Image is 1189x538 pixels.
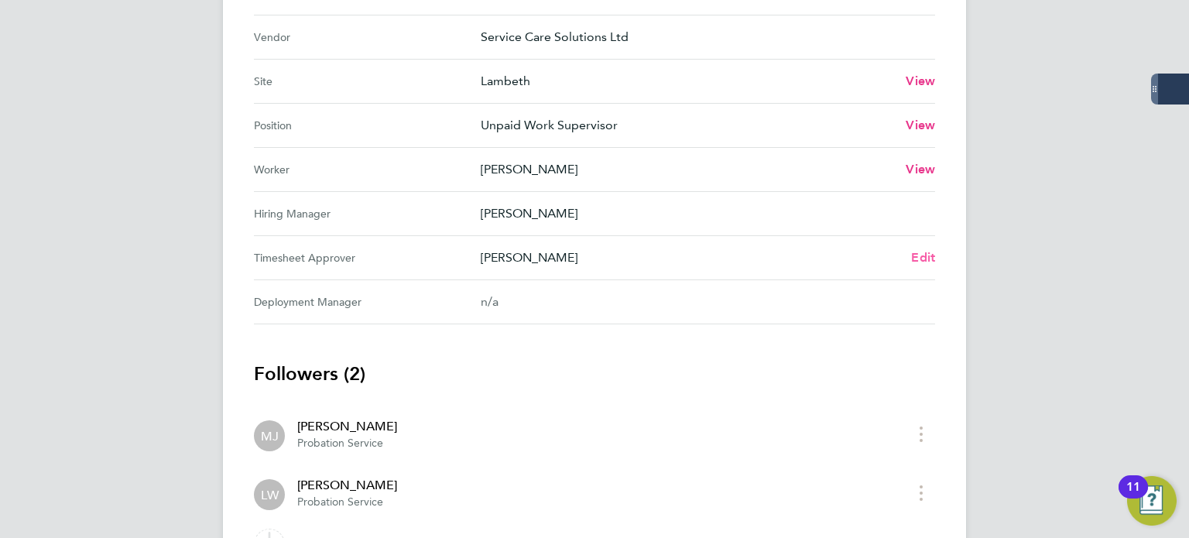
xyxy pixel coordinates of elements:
[911,250,935,265] span: Edit
[1126,487,1140,507] div: 11
[254,248,481,267] div: Timesheet Approver
[481,72,893,91] p: Lambeth
[254,160,481,179] div: Worker
[254,479,285,510] div: Lois Walters
[297,417,397,436] div: [PERSON_NAME]
[481,248,899,267] p: [PERSON_NAME]
[254,293,481,311] div: Deployment Manager
[911,248,935,267] a: Edit
[481,28,923,46] p: Service Care Solutions Ltd
[906,72,935,91] a: View
[297,476,397,495] div: [PERSON_NAME]
[254,28,481,46] div: Vendor
[481,204,923,223] p: [PERSON_NAME]
[254,362,935,386] h3: Followers (2)
[481,293,910,311] div: n/a
[906,116,935,135] a: View
[254,204,481,223] div: Hiring Manager
[481,116,893,135] p: Unpaid Work Supervisor
[254,420,285,451] div: Michelle Johnson
[1127,476,1177,526] button: Open Resource Center, 11 new notifications
[297,437,383,450] span: Probation Service
[297,495,383,509] span: Probation Service
[481,160,893,179] p: [PERSON_NAME]
[261,427,279,444] span: MJ
[907,481,935,505] button: timesheet menu
[906,162,935,176] span: View
[906,74,935,88] span: View
[254,72,481,91] div: Site
[906,160,935,179] a: View
[254,116,481,135] div: Position
[906,118,935,132] span: View
[907,422,935,446] button: timesheet menu
[261,486,279,503] span: LW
